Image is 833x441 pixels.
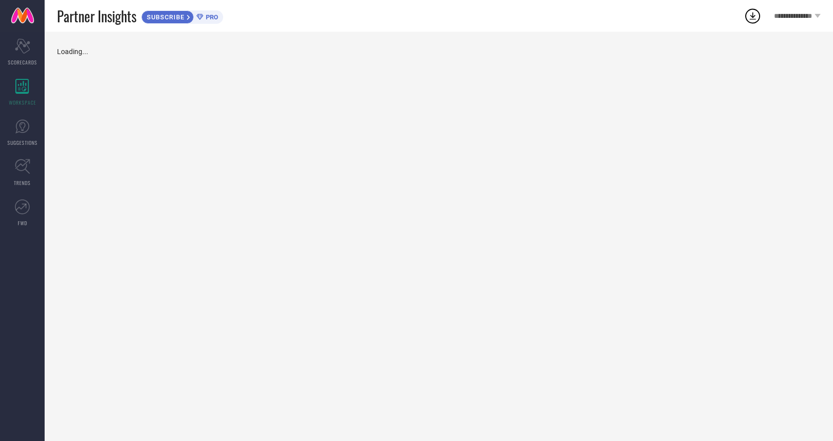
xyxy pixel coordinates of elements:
span: Partner Insights [57,6,136,26]
div: Open download list [744,7,762,25]
span: SCORECARDS [8,59,37,66]
span: SUGGESTIONS [7,139,38,146]
a: SUBSCRIBEPRO [141,8,223,24]
span: WORKSPACE [9,99,36,106]
span: TRENDS [14,179,31,187]
span: SUBSCRIBE [142,13,187,21]
span: Loading... [57,48,88,56]
span: PRO [203,13,218,21]
span: FWD [18,219,27,227]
